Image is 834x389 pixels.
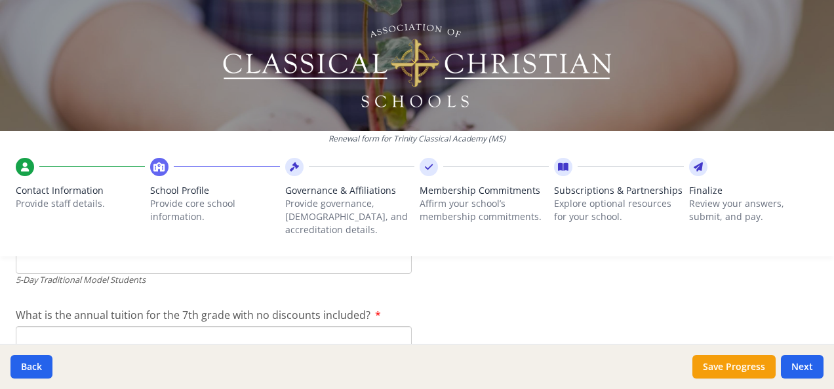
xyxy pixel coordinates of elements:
p: Explore optional resources for your school. [554,197,683,223]
span: Finalize [689,184,818,197]
span: What is the annual tuition for the 7th grade with no discounts included? [16,308,370,322]
button: Back [10,355,52,379]
p: Review your answers, submit, and pay. [689,197,818,223]
p: Provide core school information. [150,197,279,223]
span: Subscriptions & Partnerships [554,184,683,197]
p: Affirm your school’s membership commitments. [420,197,549,223]
span: Governance & Affiliations [285,184,414,197]
img: Logo [221,20,614,111]
div: 5-Day Traditional Model Students [16,274,412,286]
span: Membership Commitments [420,184,549,197]
p: Provide staff details. [16,197,145,210]
span: School Profile [150,184,279,197]
button: Save Progress [692,355,776,379]
p: Provide governance, [DEMOGRAPHIC_DATA], and accreditation details. [285,197,414,236]
button: Next [781,355,824,379]
span: Contact Information [16,184,145,197]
